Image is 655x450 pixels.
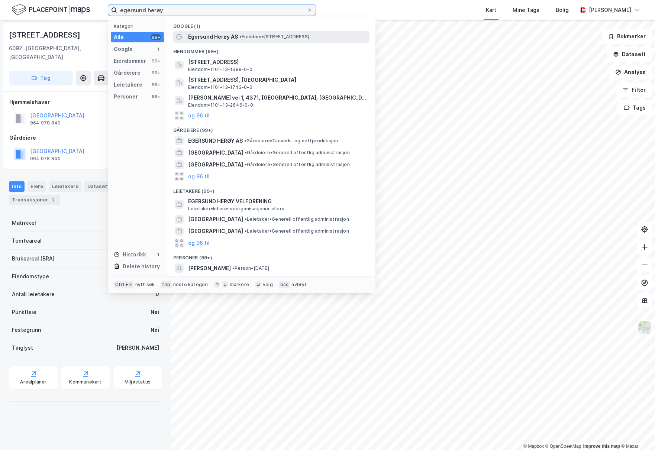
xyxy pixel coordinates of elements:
[123,262,160,271] div: Delete history
[9,195,60,205] div: Transaksjoner
[125,379,151,385] div: Miljøstatus
[114,80,142,89] div: Leietakere
[9,133,162,142] div: Gårdeiere
[244,138,246,143] span: •
[232,265,235,271] span: •
[607,47,652,62] button: Datasett
[151,82,161,88] div: 99+
[12,3,90,16] img: logo.f888ab2527a4732fd821a326f86c7f29.svg
[20,379,46,385] div: Arealplaner
[188,111,210,120] button: og 96 til
[245,162,247,167] span: •
[114,33,124,42] div: Alle
[245,150,247,155] span: •
[9,181,25,192] div: Info
[49,196,57,204] div: 2
[69,379,101,385] div: Kommunekart
[618,414,655,450] div: Kontrollprogram for chat
[114,68,141,77] div: Gårdeiere
[155,252,161,258] div: 1
[602,29,652,44] button: Bokmerker
[245,216,247,222] span: •
[545,444,581,449] a: OpenStreetMap
[188,264,231,273] span: [PERSON_NAME]
[12,272,49,281] div: Eiendomstype
[188,58,367,67] span: [STREET_ADDRESS]
[151,70,161,76] div: 99+
[114,281,134,288] div: Ctrl + k
[188,239,210,247] button: og 96 til
[114,250,146,259] div: Historikk
[188,93,367,102] span: [PERSON_NAME] vei 1, 4371, [GEOGRAPHIC_DATA], [GEOGRAPHIC_DATA]
[245,216,349,222] span: Leietaker • Generell offentlig administrasjon
[188,32,238,41] span: Egersund Herøy AS
[116,343,159,352] div: [PERSON_NAME]
[232,265,269,271] span: Person • [DATE]
[114,92,138,101] div: Personer
[49,181,81,192] div: Leietakere
[188,75,367,84] span: [STREET_ADDRESS], [GEOGRAPHIC_DATA]
[583,444,620,449] a: Improve this map
[188,227,243,236] span: [GEOGRAPHIC_DATA]
[12,326,41,334] div: Festegrunn
[188,67,252,72] span: Eiendom • 1101-13-1688-0-0
[617,100,652,115] button: Tags
[188,215,243,224] span: [GEOGRAPHIC_DATA]
[230,282,249,288] div: markere
[12,290,55,299] div: Antall leietakere
[245,228,349,234] span: Leietaker • Generell offentlig administrasjon
[114,56,146,65] div: Eiendommer
[589,6,631,14] div: [PERSON_NAME]
[486,6,496,14] div: Kart
[618,414,655,450] iframe: Chat Widget
[188,148,243,157] span: [GEOGRAPHIC_DATA]
[12,343,33,352] div: Tinglyst
[117,4,307,16] input: Søk på adresse, matrikkel, gårdeiere, leietakere eller personer
[188,84,252,90] span: Eiendom • 1101-13-1743-0-0
[245,150,350,156] span: Gårdeiere • Generell offentlig administrasjon
[291,282,307,288] div: avbryt
[9,44,130,62] div: 6092, [GEOGRAPHIC_DATA], [GEOGRAPHIC_DATA]
[12,254,55,263] div: Bruksareal (BRA)
[513,6,539,14] div: Mine Tags
[12,308,36,317] div: Punktleie
[155,46,161,52] div: 1
[30,156,61,162] div: 964 978 840
[151,326,159,334] div: Nei
[114,23,164,29] div: Kategori
[28,181,46,192] div: Eiere
[167,17,375,31] div: Google (1)
[173,282,208,288] div: neste kategori
[167,122,375,135] div: Gårdeiere (99+)
[9,71,73,85] button: Tag
[167,43,375,56] div: Eiendommer (99+)
[245,228,247,234] span: •
[616,82,652,97] button: Filter
[245,162,350,168] span: Gårdeiere • Generell offentlig administrasjon
[161,281,172,288] div: tab
[12,218,36,227] div: Matrikkel
[30,120,61,126] div: 964 978 840
[151,34,161,40] div: 99+
[9,98,162,107] div: Hjemmelshaver
[556,6,569,14] div: Bolig
[188,102,253,108] span: Eiendom • 1101-13-2646-0-0
[151,94,161,100] div: 99+
[114,45,133,54] div: Google
[239,34,309,40] span: Eiendom • [STREET_ADDRESS]
[167,182,375,196] div: Leietakere (99+)
[638,320,652,334] img: Z
[188,136,243,145] span: EGERSUND HERØY AS
[155,290,159,299] div: 0
[188,160,243,169] span: [GEOGRAPHIC_DATA]
[9,29,82,41] div: [STREET_ADDRESS]
[151,308,159,317] div: Nei
[135,282,155,288] div: nytt søk
[244,138,338,144] span: Gårdeiere • Tauverk- og nettproduksjon
[609,65,652,80] button: Analyse
[279,281,290,288] div: esc
[167,249,375,262] div: Personer (99+)
[12,236,42,245] div: Tomteareal
[188,206,284,212] span: Leietaker • Interesseorganisasjoner ellers
[84,181,112,192] div: Datasett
